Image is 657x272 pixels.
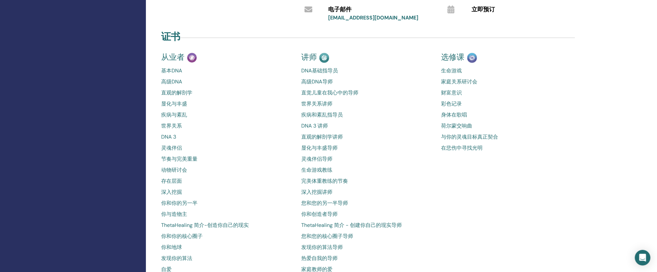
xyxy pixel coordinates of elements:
[301,78,333,85] font: 高级DNA导师
[161,67,292,75] a: 基本DNA
[161,133,176,140] font: DNA 3
[301,233,353,240] font: 您和您的核心圈子导师
[301,78,432,86] a: 高级DNA导师
[441,67,572,75] a: 生命游戏
[301,100,332,107] font: 世界关系讲师
[301,144,432,152] a: 显化与丰盛导师
[441,144,572,152] a: 在悲伤中寻找光明
[161,53,185,62] font: 从业者
[161,100,187,107] font: 显化与丰盛
[161,211,187,217] font: 你与造物主
[301,177,432,185] a: 完美体重教练的节奏
[161,89,292,97] a: 直观的解剖学
[441,89,462,96] font: 财富意识
[301,244,343,251] font: 发现你的算法导师
[301,199,432,207] a: 您和您的另一半导师
[301,166,432,174] a: 生命游戏教练
[301,144,338,151] font: 显化与丰盛导师
[161,78,182,85] font: 高级DNA
[161,200,197,206] font: 你和你的另一半
[441,67,462,74] font: 生命游戏
[161,122,292,130] a: 世界关系
[161,166,292,174] a: 动物研讨会
[161,111,292,119] a: 疾病与紊乱
[161,255,192,262] font: 发现你的算法
[161,100,292,108] a: 显化与丰盛
[161,244,182,251] font: 你和地球
[301,167,332,173] font: 生命游戏教练
[301,221,432,229] a: ThetaHealing 简介 - 创建你自己的现实导师
[301,155,432,163] a: 灵魂伴侣导师
[301,255,338,262] font: 热爱自我的导师
[301,67,338,74] font: DNA基础指导员
[301,155,332,162] font: 灵魂伴侣导师
[441,111,572,119] a: 身体在歌唱
[161,178,182,184] font: 存在层面
[161,30,180,43] font: 证书
[441,122,472,129] font: 荷尔蒙交响曲
[161,89,192,96] font: 直观的解剖学
[161,155,292,163] a: 节奏与完美重量
[301,89,358,96] font: 直觉儿童在我心中的导师
[441,78,572,86] a: 家庭关系研讨会
[161,177,292,185] a: 存在层面
[161,167,187,173] font: 动物研讨会
[161,122,182,129] font: 世界关系
[301,53,317,62] font: 讲师
[161,221,292,229] a: ThetaHealing 简介-创造你自己的现实
[161,144,182,151] font: 灵魂伴侣
[441,144,483,151] font: 在悲伤中寻找光明
[161,189,182,195] font: 深入挖掘
[161,233,203,240] font: 你和你的核心圈子
[161,133,292,141] a: DNA 3
[441,133,572,141] a: 与你的灵魂目标真正契合
[441,122,572,130] a: 荷尔蒙交响曲
[161,199,292,207] a: 你和你的另一半
[161,232,292,240] a: 你和你的核心圈子
[441,53,465,62] font: 选修课
[161,210,292,218] a: 你与造物主
[301,133,343,140] font: 直观的解剖学讲师
[301,232,432,240] a: 您和您的核心圈子导师
[328,14,418,21] a: [EMAIL_ADDRESS][DOMAIN_NAME]
[301,133,432,141] a: 直观的解剖学讲师
[441,100,462,107] font: 彩色记录
[301,100,432,108] a: 世界关系讲师
[301,243,432,251] a: 发现你的算法导师
[161,222,249,229] font: ThetaHealing 简介-创造你自己的现实
[161,254,292,262] a: 发现你的算法
[441,89,572,97] a: 财富意识
[441,78,478,85] font: 家庭关系研讨会
[301,111,343,118] font: 疾病和紊乱指导员
[301,210,432,218] a: 你和创造者导师
[301,111,432,119] a: 疾病和紊乱指导员
[441,111,467,118] font: 身体在歌唱
[301,254,432,262] a: 热爱自我的导师
[301,67,432,75] a: DNA基础指导员
[301,178,348,184] font: 完美体重教练的节奏
[301,122,328,129] font: DNA 3 讲师
[441,133,498,140] font: 与你的灵魂目标真正契合
[161,155,197,162] font: 节奏与完美重量
[301,200,348,206] font: 您和您的另一半导师
[301,188,432,196] a: 深入挖掘讲师
[301,122,432,130] a: DNA 3 讲师
[161,243,292,251] a: 你和地球
[301,222,402,229] font: ThetaHealing 简介 - 创建你自己的现实导师
[441,100,572,108] a: 彩色记录
[161,78,292,86] a: 高级DNA
[161,67,182,74] font: 基本DNA
[161,144,292,152] a: 灵魂伴侣
[635,250,651,266] div: 打开 Intercom Messenger
[161,188,292,196] a: 深入挖掘
[301,211,338,217] font: 你和创造者导师
[328,6,352,13] font: 电子邮件
[301,189,332,195] font: 深入挖掘讲师
[161,111,187,118] font: 疾病与紊乱
[301,89,432,97] a: 直觉儿童在我心中的导师
[472,6,495,13] font: 立即预订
